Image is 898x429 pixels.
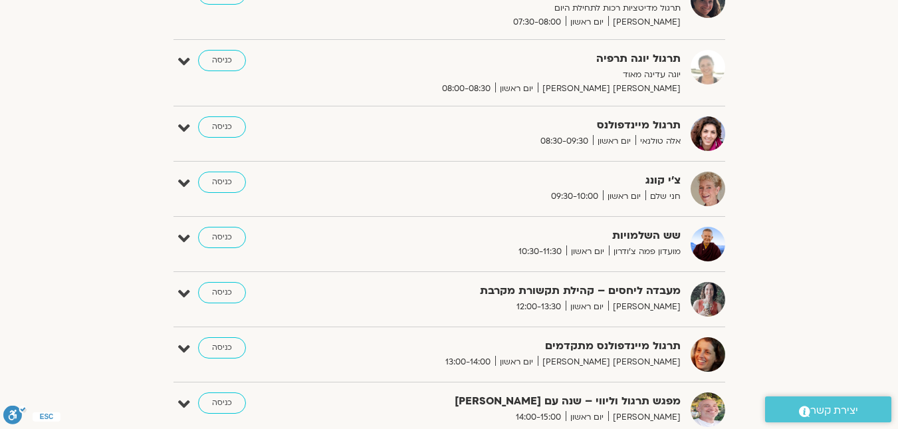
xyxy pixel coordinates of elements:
[198,337,246,358] a: כניסה
[355,68,681,82] p: יוגה עדינה מאוד
[566,410,608,424] span: יום ראשון
[355,1,681,15] p: תרגול מדיטציות רכות לתחילת היום
[566,245,609,259] span: יום ראשון
[355,337,681,355] strong: תרגול מיינדפולנס מתקדמים
[355,172,681,190] strong: צ'י קונג
[355,50,681,68] strong: תרגול יוגה תרפיה
[198,227,246,248] a: כניסה
[198,392,246,414] a: כניסה
[511,410,566,424] span: 14:00-15:00
[495,355,538,369] span: יום ראשון
[536,134,593,148] span: 08:30-09:30
[437,82,495,96] span: 08:00-08:30
[538,82,681,96] span: [PERSON_NAME] [PERSON_NAME]
[538,355,681,369] span: [PERSON_NAME] [PERSON_NAME]
[593,134,635,148] span: יום ראשון
[512,300,566,314] span: 12:00-13:30
[566,300,608,314] span: יום ראשון
[635,134,681,148] span: אלה טולנאי
[441,355,495,369] span: 13:00-14:00
[355,116,681,134] strong: תרגול מיינדפולנס
[608,15,681,29] span: [PERSON_NAME]
[198,172,246,193] a: כניסה
[355,227,681,245] strong: שש השלמויות
[355,282,681,300] strong: מעבדה ליחסים – קהילת תקשורת מקרבת
[198,50,246,71] a: כניסה
[514,245,566,259] span: 10:30-11:30
[355,392,681,410] strong: מפגש תרגול וליווי – שנה עם [PERSON_NAME]
[608,300,681,314] span: [PERSON_NAME]
[765,396,891,422] a: יצירת קשר
[508,15,566,29] span: 07:30-08:00
[198,116,246,138] a: כניסה
[198,282,246,303] a: כניסה
[608,410,681,424] span: [PERSON_NAME]
[609,245,681,259] span: מועדון פמה צ'ודרון
[566,15,608,29] span: יום ראשון
[645,190,681,204] span: חני שלם
[546,190,603,204] span: 09:30-10:00
[603,190,645,204] span: יום ראשון
[810,402,858,420] span: יצירת קשר
[495,82,538,96] span: יום ראשון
